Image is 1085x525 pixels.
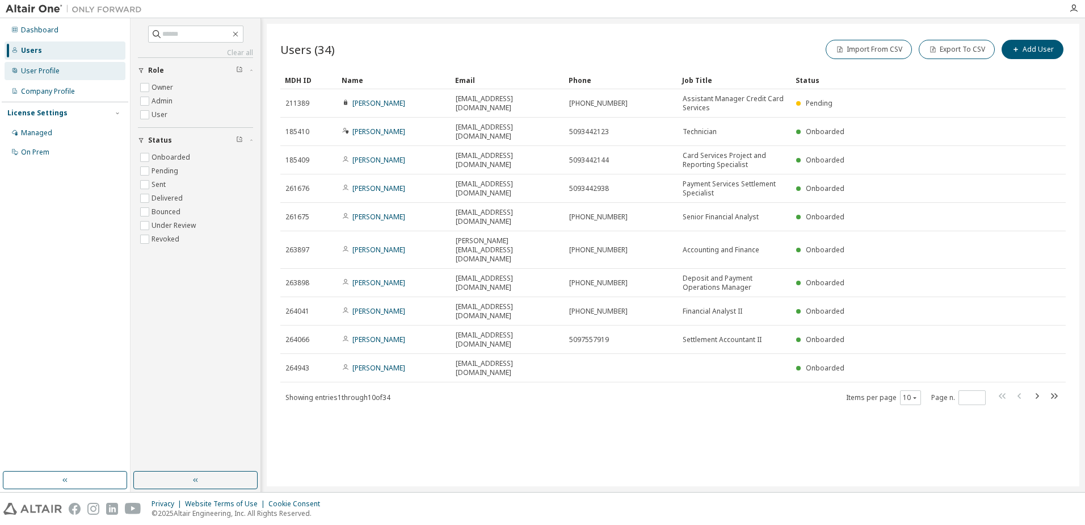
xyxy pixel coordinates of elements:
span: Card Services Project and Reporting Specialist [683,151,786,169]
span: Pending [806,98,832,108]
span: Settlement Accountant II [683,335,762,344]
span: Financial Analyst II [683,307,742,316]
div: Company Profile [21,87,75,96]
span: 261676 [285,184,309,193]
a: [PERSON_NAME] [352,306,405,316]
label: Delivered [152,191,185,205]
label: Revoked [152,232,182,246]
span: [PHONE_NUMBER] [569,213,628,222]
div: Status [796,71,1007,89]
div: On Prem [21,148,49,157]
span: Role [148,66,164,75]
div: User Profile [21,66,60,76]
span: [PERSON_NAME][EMAIL_ADDRESS][DOMAIN_NAME] [456,236,559,264]
span: Onboarded [806,306,844,316]
span: [PHONE_NUMBER] [569,245,628,255]
div: License Settings [7,109,68,118]
a: [PERSON_NAME] [352,127,405,136]
div: Website Terms of Use [185,499,268,509]
span: Assistant Manager Credit Card Services [683,94,786,113]
label: Owner [152,81,175,94]
img: facebook.svg [69,503,81,515]
span: 5093442144 [569,156,609,165]
span: Senior Financial Analyst [683,213,759,222]
div: Email [455,71,560,89]
span: [EMAIL_ADDRESS][DOMAIN_NAME] [456,123,559,141]
span: [EMAIL_ADDRESS][DOMAIN_NAME] [456,359,559,377]
span: Technician [683,127,717,136]
span: Clear filter [236,136,243,145]
a: Clear all [138,48,253,57]
div: Users [21,46,42,55]
span: 211389 [285,99,309,108]
span: 185410 [285,127,309,136]
span: Showing entries 1 through 10 of 34 [285,393,390,402]
img: altair_logo.svg [3,503,62,515]
span: 263898 [285,278,309,287]
div: Dashboard [21,26,58,35]
div: Job Title [682,71,787,89]
button: Import From CSV [826,40,912,59]
a: [PERSON_NAME] [352,184,405,193]
span: 263897 [285,245,309,255]
div: Managed [21,128,52,137]
span: Accounting and Finance [683,245,759,255]
label: Onboarded [152,151,192,164]
span: 264066 [285,335,309,344]
label: Bounced [152,205,183,219]
div: Phone [569,71,673,89]
label: Admin [152,94,175,108]
span: 5097557919 [569,335,609,344]
span: [EMAIL_ADDRESS][DOMAIN_NAME] [456,331,559,349]
span: [EMAIL_ADDRESS][DOMAIN_NAME] [456,208,559,226]
button: Status [138,128,253,153]
a: [PERSON_NAME] [352,335,405,344]
button: Role [138,58,253,83]
img: instagram.svg [87,503,99,515]
div: Cookie Consent [268,499,327,509]
span: [EMAIL_ADDRESS][DOMAIN_NAME] [456,302,559,320]
span: Onboarded [806,155,844,165]
div: Name [342,71,446,89]
span: Onboarded [806,335,844,344]
div: MDH ID [285,71,333,89]
img: youtube.svg [125,503,141,515]
span: 264943 [285,364,309,373]
a: [PERSON_NAME] [352,278,405,287]
button: 10 [903,393,918,402]
span: [EMAIL_ADDRESS][DOMAIN_NAME] [456,151,559,169]
span: Page n. [931,390,986,405]
span: Onboarded [806,278,844,287]
label: Pending [152,164,180,178]
button: Add User [1002,40,1063,59]
span: [EMAIL_ADDRESS][DOMAIN_NAME] [456,94,559,113]
span: 261675 [285,213,309,222]
span: 264041 [285,307,309,316]
span: Payment Services Settlement Specialist [683,180,786,198]
img: Altair One [6,3,148,15]
span: 185409 [285,156,309,165]
span: Status [148,136,172,145]
a: [PERSON_NAME] [352,98,405,108]
img: linkedin.svg [106,503,118,515]
span: Deposit and Payment Operations Manager [683,274,786,292]
div: Privacy [152,499,185,509]
a: [PERSON_NAME] [352,245,405,255]
span: [PHONE_NUMBER] [569,99,628,108]
span: Onboarded [806,212,844,222]
span: 5093442123 [569,127,609,136]
span: Onboarded [806,245,844,255]
span: Items per page [846,390,921,405]
label: User [152,108,170,122]
a: [PERSON_NAME] [352,363,405,373]
span: Onboarded [806,127,844,136]
span: 5093442938 [569,184,609,193]
span: Onboarded [806,184,844,193]
span: [EMAIL_ADDRESS][DOMAIN_NAME] [456,180,559,198]
span: Clear filter [236,66,243,75]
span: [EMAIL_ADDRESS][DOMAIN_NAME] [456,274,559,292]
span: Users (34) [280,41,335,57]
button: Export To CSV [919,40,995,59]
a: [PERSON_NAME] [352,212,405,222]
a: [PERSON_NAME] [352,155,405,165]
